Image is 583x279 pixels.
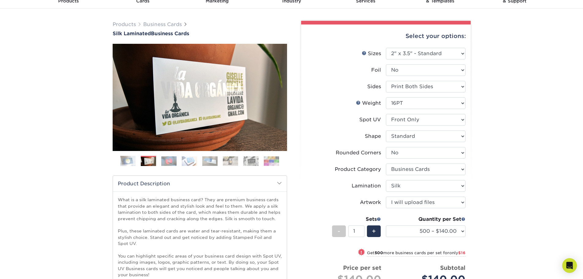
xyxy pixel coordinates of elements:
[372,227,376,236] span: +
[120,153,136,169] img: Business Cards 01
[113,176,287,191] h2: Product Description
[113,44,287,151] img: Silk Laminated 02
[386,216,465,223] div: Quantity per Set
[202,156,218,166] img: Business Cards 05
[343,264,381,271] strong: Price per set
[182,156,197,166] img: Business Cards 04
[367,251,465,257] small: Get more business cards per set for
[113,31,287,36] h1: Business Cards
[223,156,238,166] img: Business Cards 06
[113,31,151,36] span: Silk Laminated
[338,227,340,236] span: -
[359,116,381,123] div: Spot UV
[306,25,466,48] div: Select your options:
[371,66,381,74] div: Foil
[458,251,465,255] span: $16
[356,100,381,107] div: Weight
[335,166,381,173] div: Product Category
[352,182,381,190] div: Lamination
[362,50,381,57] div: Sizes
[113,21,136,27] a: Products
[264,156,279,166] img: Business Cards 08
[440,264,465,271] strong: Subtotal
[243,156,259,166] img: Business Cards 07
[336,149,381,156] div: Rounded Corners
[367,83,381,90] div: Sides
[360,199,381,206] div: Artwork
[375,251,383,255] strong: 500
[161,156,177,166] img: Business Cards 03
[365,133,381,140] div: Shape
[449,251,465,255] span: only
[113,31,287,36] a: Silk LaminatedBusiness Cards
[332,216,381,223] div: Sets
[562,258,577,273] div: Open Intercom Messenger
[143,21,182,27] a: Business Cards
[141,157,156,166] img: Business Cards 02
[361,249,362,256] span: !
